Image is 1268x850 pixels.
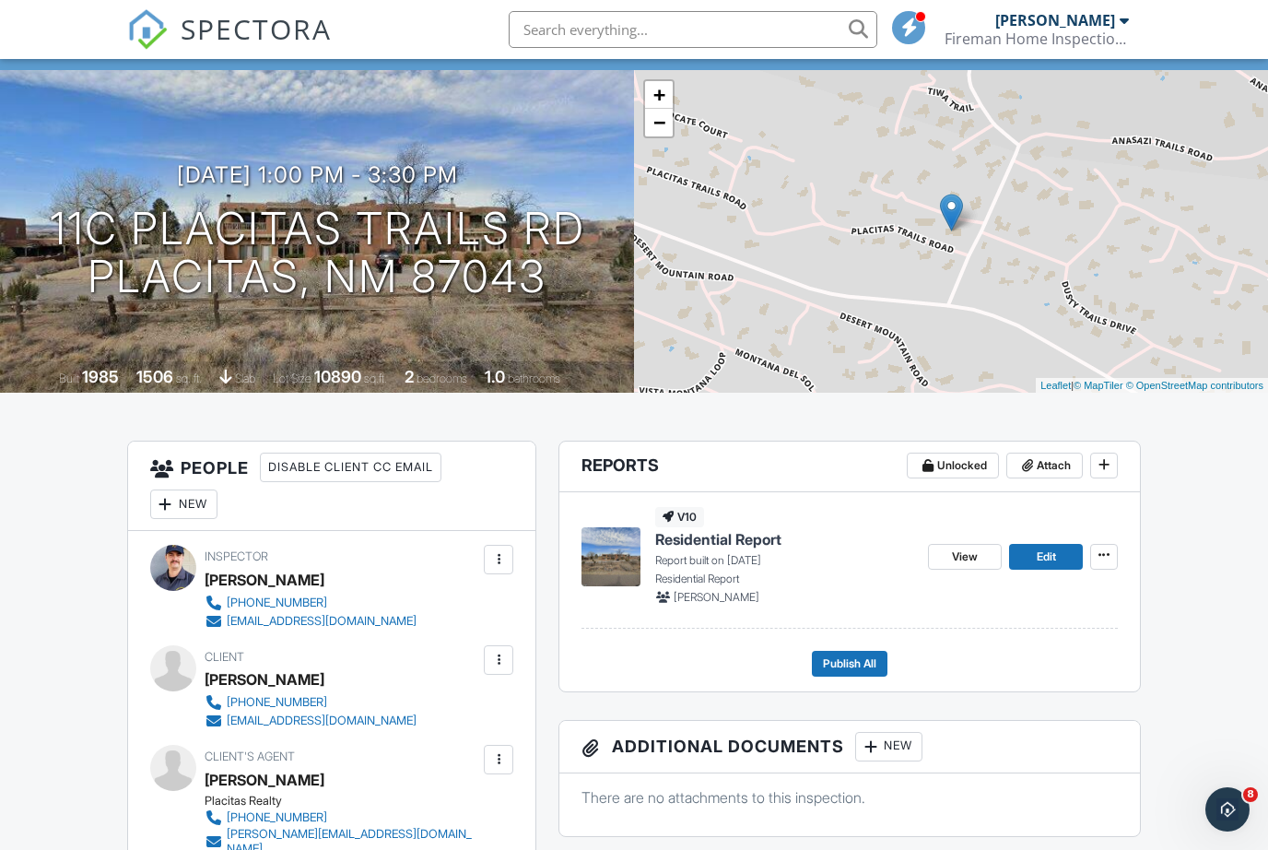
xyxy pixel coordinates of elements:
div: Disable Client CC Email [260,453,441,482]
span: SPECTORA [181,9,332,48]
span: Inspector [205,549,268,563]
span: Client [205,650,244,664]
a: © MapTiler [1074,380,1123,391]
a: [PERSON_NAME] [205,766,324,794]
a: [PHONE_NUMBER] [205,594,417,612]
span: bedrooms [417,372,467,385]
span: sq. ft. [176,372,202,385]
input: Search everything... [509,11,877,48]
div: [PERSON_NAME] [995,11,1115,30]
a: © OpenStreetMap contributors [1126,380,1263,391]
span: sq.ft. [364,372,387,385]
span: Built [59,372,79,385]
a: [PHONE_NUMBER] [205,809,480,827]
iframe: Intercom live chat [1205,787,1250,832]
div: | [1036,378,1268,394]
div: [PERSON_NAME] [205,566,324,594]
div: [PHONE_NUMBER] [227,810,327,825]
div: 1985 [82,367,119,386]
a: Zoom out [645,109,673,136]
a: [EMAIL_ADDRESS][DOMAIN_NAME] [205,612,417,631]
span: slab [235,372,255,385]
div: [PHONE_NUMBER] [227,596,327,610]
div: 10890 [314,367,361,386]
div: Placitas Realty [205,794,495,809]
a: [EMAIL_ADDRESS][DOMAIN_NAME] [205,712,417,730]
span: Lot Size [273,372,311,385]
div: New [855,732,922,761]
a: SPECTORA [127,25,332,64]
span: Client's Agent [205,750,295,763]
img: The Best Home Inspection Software - Spectora [127,9,168,50]
a: [PHONE_NUMBER] [205,693,417,712]
a: Leaflet [1040,380,1071,391]
div: 1.0 [485,367,505,386]
div: [EMAIL_ADDRESS][DOMAIN_NAME] [227,614,417,629]
div: [PHONE_NUMBER] [227,695,327,710]
p: There are no attachments to this inspection. [581,787,1118,808]
div: [EMAIL_ADDRESS][DOMAIN_NAME] [227,714,417,728]
h3: [DATE] 1:00 pm - 3:30 pm [177,162,458,187]
div: New [150,490,217,519]
h1: 11C Placitas Trails Rd Placitas, NM 87043 [50,205,585,302]
div: Fireman Home Inspections [945,30,1129,48]
div: [PERSON_NAME] [205,666,324,693]
span: 8 [1243,787,1258,802]
h3: Additional Documents [559,721,1140,773]
span: bathrooms [508,372,560,385]
div: 2 [405,367,414,386]
div: 1506 [136,367,173,386]
h3: People [128,442,536,531]
a: Zoom in [645,81,673,109]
